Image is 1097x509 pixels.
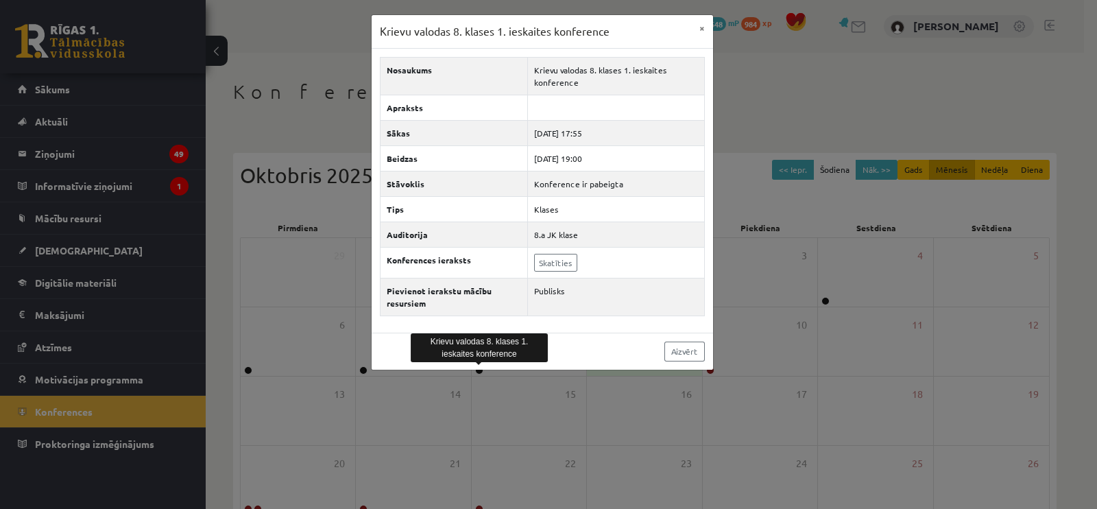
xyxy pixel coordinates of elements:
[664,342,705,362] a: Aizvērt
[527,222,704,247] td: 8.a JK klase
[527,145,704,171] td: [DATE] 19:00
[527,120,704,145] td: [DATE] 17:55
[380,171,527,196] th: Stāvoklis
[380,278,527,316] th: Pievienot ierakstu mācību resursiem
[380,196,527,222] th: Tips
[691,15,713,41] button: ×
[527,196,704,222] td: Klases
[380,57,527,95] th: Nosaukums
[380,247,527,278] th: Konferences ieraksts
[527,57,704,95] td: Krievu valodas 8. klases 1. ieskaites konference
[380,145,527,171] th: Beidzas
[527,171,704,196] td: Konference ir pabeigta
[534,254,577,272] a: Skatīties
[411,333,548,362] div: Krievu valodas 8. klases 1. ieskaites konference
[380,23,610,40] h3: Krievu valodas 8. klases 1. ieskaites konference
[380,222,527,247] th: Auditorija
[380,95,527,120] th: Apraksts
[527,278,704,316] td: Publisks
[380,120,527,145] th: Sākas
